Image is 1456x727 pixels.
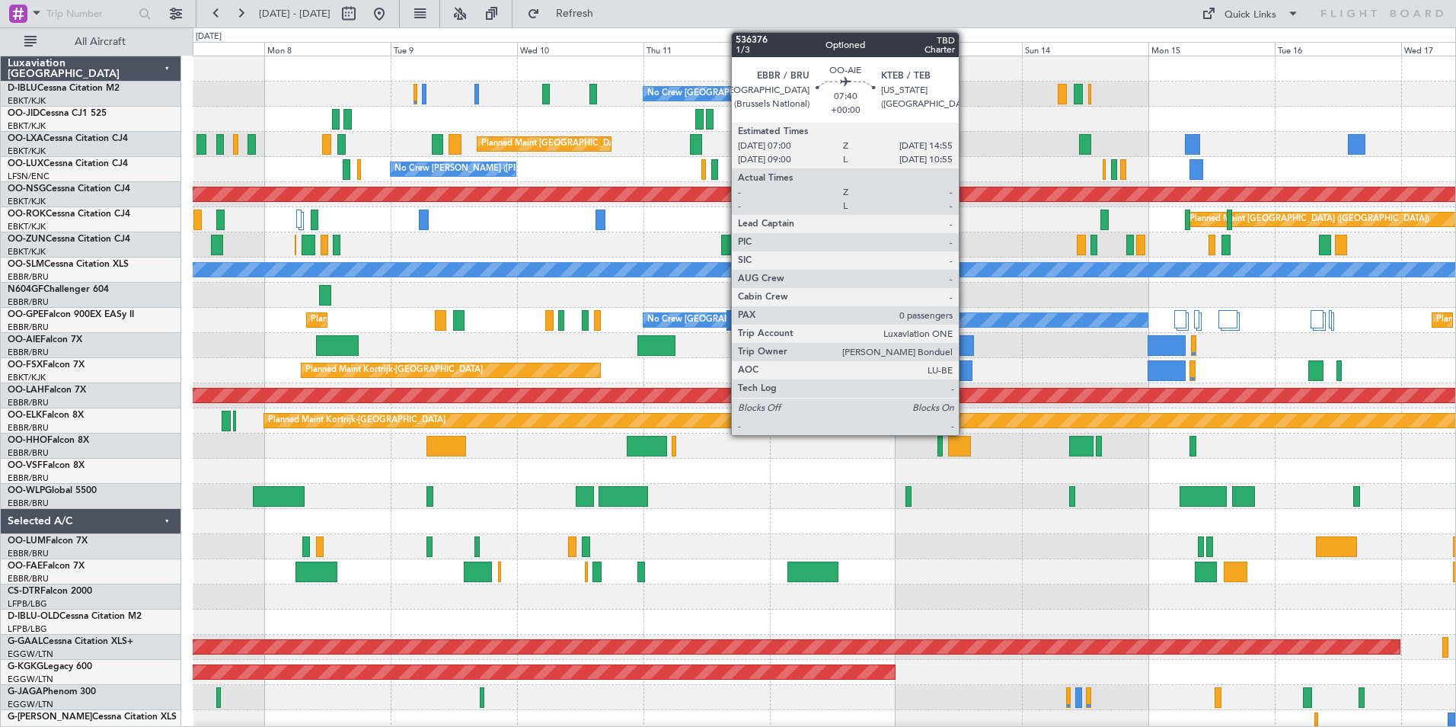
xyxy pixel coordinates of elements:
[8,637,133,646] a: G-GAALCessna Citation XLS+
[647,82,902,105] div: No Crew [GEOGRAPHIC_DATA] ([GEOGRAPHIC_DATA] National)
[8,422,49,434] a: EBBR/BRU
[8,612,59,621] span: D-IBLU-OLD
[8,335,82,344] a: OO-AIEFalcon 7X
[8,436,47,445] span: OO-HHO
[1275,42,1401,56] div: Tue 16
[8,360,43,370] span: OO-FSX
[8,713,177,722] a: G-[PERSON_NAME]Cessna Citation XLS
[8,109,107,118] a: OO-JIDCessna CJ1 525
[8,196,46,207] a: EBKT/KJK
[8,360,85,370] a: OO-FSXFalcon 7X
[8,134,43,143] span: OO-LXA
[8,159,128,168] a: OO-LUXCessna Citation CJ4
[8,536,46,546] span: OO-LUM
[8,486,97,495] a: OO-WLPGlobal 5500
[8,271,49,283] a: EBBR/BRU
[8,146,46,157] a: EBKT/KJK
[543,8,607,19] span: Refresh
[259,7,330,21] span: [DATE] - [DATE]
[8,623,47,635] a: LFPB/LBG
[8,662,43,671] span: G-KGKG
[17,30,165,54] button: All Aircraft
[8,587,92,596] a: CS-DTRFalcon 2000
[8,386,44,395] span: OO-LAH
[8,386,86,395] a: OO-LAHFalcon 7X
[8,221,46,232] a: EBKT/KJK
[8,612,142,621] a: D-IBLU-OLDCessna Citation M2
[1189,208,1429,231] div: Planned Maint [GEOGRAPHIC_DATA] ([GEOGRAPHIC_DATA])
[8,246,46,258] a: EBKT/KJK
[8,498,49,509] a: EBBR/BRU
[8,713,92,722] span: G-[PERSON_NAME]
[8,548,49,559] a: EBBR/BRU
[8,260,44,269] span: OO-SLM
[517,42,643,56] div: Wed 10
[8,699,53,710] a: EGGW/LTN
[138,42,264,56] div: Sun 7
[647,309,902,331] div: No Crew [GEOGRAPHIC_DATA] ([GEOGRAPHIC_DATA] National)
[8,285,109,294] a: N604GFChallenger 604
[1194,2,1307,26] button: Quick Links
[8,171,49,182] a: LFSN/ENC
[8,134,128,143] a: OO-LXACessna Citation CJ4
[8,536,88,546] a: OO-LUMFalcon 7X
[1022,42,1148,56] div: Sun 14
[46,2,134,25] input: Trip Number
[8,447,49,459] a: EBBR/BRU
[8,296,49,308] a: EBBR/BRU
[311,309,586,331] div: Planned Maint [GEOGRAPHIC_DATA] ([GEOGRAPHIC_DATA] National)
[8,335,40,344] span: OO-AIE
[8,210,46,219] span: OO-ROK
[8,84,120,93] a: D-IBLUCessna Citation M2
[8,649,53,660] a: EGGW/LTN
[8,184,130,194] a: OO-NSGCessna Citation CJ4
[8,159,43,168] span: OO-LUX
[8,637,43,646] span: G-GAAL
[8,472,49,484] a: EBBR/BRU
[268,409,445,432] div: Planned Maint Kortrijk-[GEOGRAPHIC_DATA]
[8,486,45,495] span: OO-WLP
[8,310,43,319] span: OO-GPE
[770,42,896,56] div: Fri 12
[8,347,49,358] a: EBBR/BRU
[896,42,1022,56] div: Sat 13
[8,461,43,470] span: OO-VSF
[8,687,96,697] a: G-JAGAPhenom 300
[520,2,611,26] button: Refresh
[8,322,49,333] a: EBBR/BRU
[8,372,46,383] a: EBKT/KJK
[8,598,47,610] a: LFPB/LBG
[8,95,46,107] a: EBKT/KJK
[8,184,46,194] span: OO-NSG
[8,573,49,584] a: EBBR/BRU
[8,397,49,408] a: EBBR/BRU
[8,310,134,319] a: OO-GPEFalcon 900EX EASy II
[8,687,43,697] span: G-JAGA
[8,210,130,219] a: OO-ROKCessna Citation CJ4
[8,260,129,269] a: OO-SLMCessna Citation XLS
[8,109,40,118] span: OO-JID
[1225,8,1276,23] div: Quick Links
[8,461,85,470] a: OO-VSFFalcon 8X
[8,562,43,571] span: OO-FAE
[8,235,130,244] a: OO-ZUNCessna Citation CJ4
[305,359,483,382] div: Planned Maint Kortrijk-[GEOGRAPHIC_DATA]
[8,411,84,420] a: OO-ELKFalcon 8X
[8,436,89,445] a: OO-HHOFalcon 8X
[8,562,85,571] a: OO-FAEFalcon 7X
[264,42,391,56] div: Mon 8
[8,411,42,420] span: OO-ELK
[643,42,770,56] div: Thu 11
[391,42,517,56] div: Tue 9
[8,285,43,294] span: N604GF
[196,30,222,43] div: [DATE]
[8,674,53,685] a: EGGW/LTN
[8,662,92,671] a: G-KGKGLegacy 600
[481,133,757,155] div: Planned Maint [GEOGRAPHIC_DATA] ([GEOGRAPHIC_DATA] National)
[8,120,46,132] a: EBKT/KJK
[8,235,46,244] span: OO-ZUN
[8,84,37,93] span: D-IBLU
[1148,42,1275,56] div: Mon 15
[40,37,161,47] span: All Aircraft
[8,587,40,596] span: CS-DTR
